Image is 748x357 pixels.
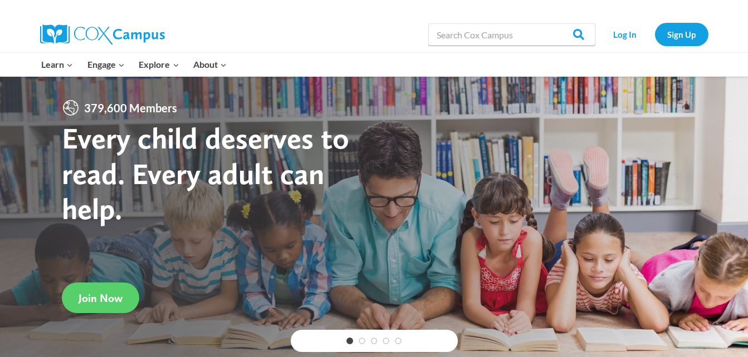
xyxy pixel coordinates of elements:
span: Learn [41,57,73,72]
input: Search Cox Campus [428,23,595,46]
span: Engage [87,57,125,72]
a: 3 [371,338,378,344]
a: 2 [359,338,365,344]
span: 379,600 Members [80,99,182,117]
a: 1 [346,338,353,344]
span: Join Now [79,291,123,305]
a: Join Now [62,282,139,313]
strong: Every child deserves to read. Every adult can help. [62,120,349,226]
img: Cox Campus [40,24,165,44]
span: About [193,57,227,72]
span: Explore [139,57,179,72]
nav: Secondary Navigation [601,23,708,46]
a: Sign Up [655,23,708,46]
a: 5 [395,338,402,344]
a: 4 [383,338,389,344]
a: Log In [601,23,649,46]
nav: Primary Navigation [35,53,234,76]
